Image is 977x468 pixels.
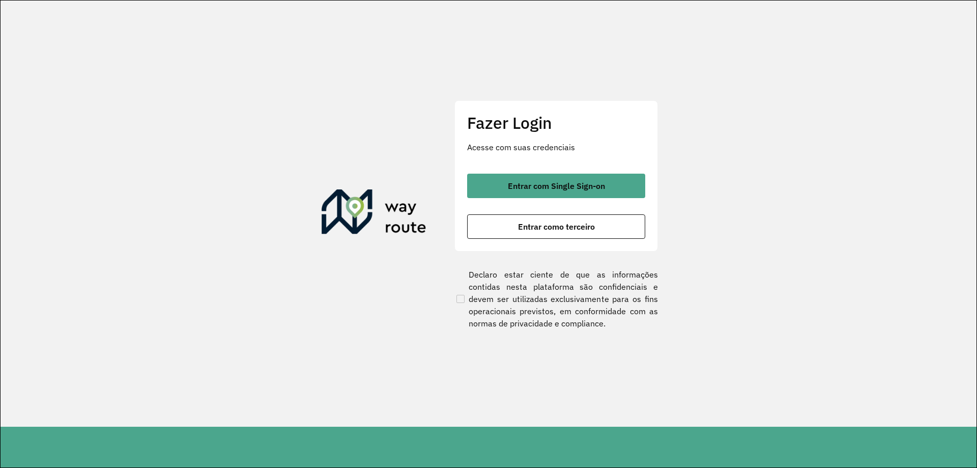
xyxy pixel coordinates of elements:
button: button [467,214,645,239]
span: Entrar com Single Sign-on [508,182,605,190]
p: Acesse com suas credenciais [467,141,645,153]
label: Declaro estar ciente de que as informações contidas nesta plataforma são confidenciais e devem se... [454,268,658,329]
h2: Fazer Login [467,113,645,132]
span: Entrar como terceiro [518,223,595,231]
img: Roteirizador AmbevTech [322,189,426,238]
button: button [467,174,645,198]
